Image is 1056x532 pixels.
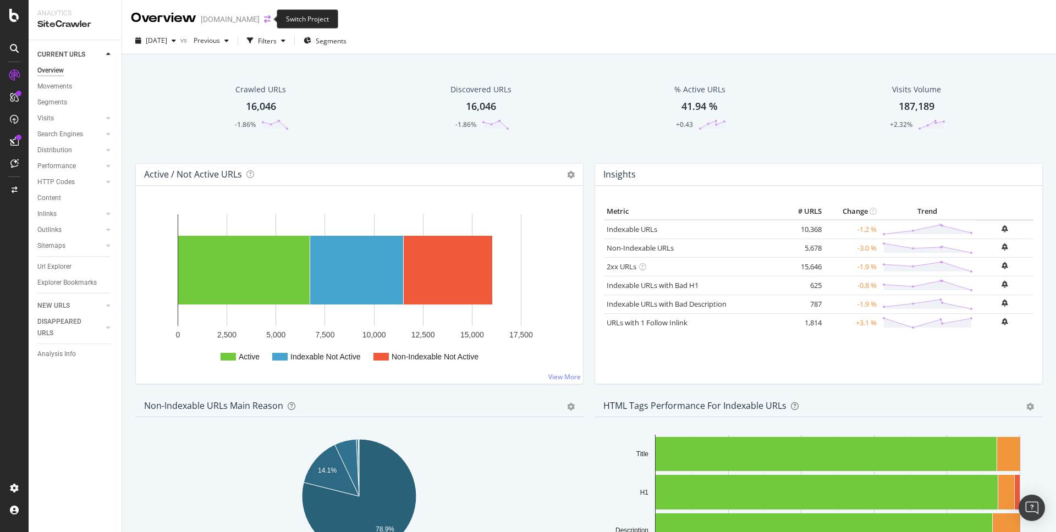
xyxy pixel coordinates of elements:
[1019,495,1045,521] div: Open Intercom Messenger
[235,120,256,129] div: -1.86%
[509,330,533,339] text: 17,500
[780,239,824,257] td: 5,678
[131,32,180,49] button: [DATE]
[37,316,93,339] div: DISAPPEARED URLS
[316,36,346,46] span: Segments
[299,32,351,49] button: Segments
[290,352,361,361] text: Indexable Not Active
[37,277,97,289] div: Explorer Bookmarks
[824,220,879,239] td: -1.2 %
[315,330,334,339] text: 7,500
[37,97,67,108] div: Segments
[37,348,76,360] div: Analysis Info
[37,49,85,60] div: CURRENT URLS
[824,313,879,332] td: +3.1 %
[37,240,103,252] a: Sitemaps
[37,81,114,92] a: Movements
[1002,318,1008,325] div: bell-plus
[37,176,103,188] a: HTTP Codes
[607,318,687,328] a: URLs with 1 Follow Inlink
[37,192,61,204] div: Content
[37,224,103,236] a: Outlinks
[607,299,727,309] a: Indexable URLs with Bad Description
[318,467,337,474] text: 14.1%
[824,239,879,257] td: -3.0 %
[676,120,693,129] div: +0.43
[145,203,574,375] svg: A chart.
[455,120,476,129] div: -1.86%
[37,160,103,172] a: Performance
[1002,300,1008,307] div: bell-plus
[548,372,581,381] a: View More
[567,403,575,411] div: gear
[37,18,113,31] div: SiteCrawler
[780,313,824,332] td: 1,814
[824,257,879,276] td: -1.9 %
[131,9,196,27] div: Overview
[37,261,114,273] a: Url Explorer
[892,84,941,95] div: Visits Volume
[890,120,912,129] div: +2.32%
[1002,243,1008,251] div: bell-plus
[264,15,271,23] div: arrow-right-arrow-left
[37,300,103,312] a: NEW URLS
[37,176,75,188] div: HTTP Codes
[411,330,435,339] text: 12,500
[824,276,879,295] td: -0.8 %
[37,49,103,60] a: CURRENT URLS
[1026,403,1034,411] div: gear
[37,65,114,76] a: Overview
[180,35,189,45] span: vs
[235,84,286,95] div: Crawled URLs
[37,113,54,124] div: Visits
[37,129,103,140] a: Search Engines
[824,203,879,220] th: Change
[37,65,64,76] div: Overview
[239,352,260,361] text: Active
[1002,281,1008,288] div: bell-plus
[146,36,167,45] span: 2025 Oct. 7th
[362,330,386,339] text: 10,000
[879,203,976,220] th: Trend
[824,295,879,313] td: -1.9 %
[780,203,824,220] th: # URLS
[37,208,103,220] a: Inlinks
[607,262,636,271] a: 2xx URLs
[37,160,76,172] div: Performance
[392,352,479,361] text: Non-Indexable Not Active
[450,84,512,95] div: Discovered URLs
[37,240,65,252] div: Sitemaps
[37,261,71,273] div: Url Explorer
[603,167,636,182] h4: Insights
[201,14,260,25] div: [DOMAIN_NAME]
[243,32,290,49] button: Filters
[37,208,57,220] div: Inlinks
[258,36,277,46] div: Filters
[144,167,242,182] h4: Active / Not Active URLs
[567,171,575,179] i: Options
[37,9,113,18] div: Analytics
[266,330,285,339] text: 5,000
[37,97,114,108] a: Segments
[1002,262,1008,269] div: bell-plus
[604,203,780,220] th: Metric
[640,489,649,496] text: H1
[37,81,72,92] div: Movements
[1002,225,1008,232] div: bell-plus
[189,32,233,49] button: Previous
[37,300,70,312] div: NEW URLS
[899,99,934,114] div: 187,189
[37,224,62,236] div: Outlinks
[37,348,114,360] a: Analysis Info
[37,316,103,339] a: DISAPPEARED URLS
[780,276,824,295] td: 625
[144,400,283,411] div: Non-Indexable URLs Main Reason
[780,257,824,276] td: 15,646
[607,280,698,290] a: Indexable URLs with Bad H1
[217,330,237,339] text: 2,500
[460,330,484,339] text: 15,000
[37,113,103,124] a: Visits
[246,99,276,114] div: 16,046
[37,192,114,204] a: Content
